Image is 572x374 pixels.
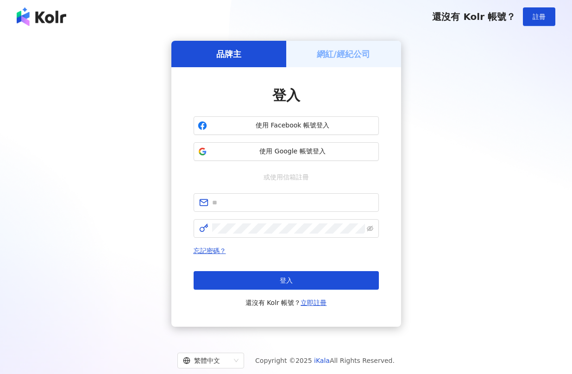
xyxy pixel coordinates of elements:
[367,225,373,232] span: eye-invisible
[194,271,379,290] button: 登入
[194,116,379,135] button: 使用 Facebook 帳號登入
[314,357,330,364] a: iKala
[257,172,315,182] span: 或使用信箱註冊
[245,297,327,308] span: 還沒有 Kolr 帳號？
[194,247,226,254] a: 忘記密碼？
[17,7,66,26] img: logo
[255,355,395,366] span: Copyright © 2025 All Rights Reserved.
[301,299,327,306] a: 立即註冊
[216,48,241,60] h5: 品牌主
[183,353,230,368] div: 繁體中文
[280,277,293,284] span: 登入
[194,142,379,161] button: 使用 Google 帳號登入
[211,121,375,130] span: 使用 Facebook 帳號登入
[533,13,546,20] span: 註冊
[211,147,375,156] span: 使用 Google 帳號登入
[272,87,300,103] span: 登入
[317,48,370,60] h5: 網紅/經紀公司
[523,7,555,26] button: 註冊
[432,11,515,22] span: 還沒有 Kolr 帳號？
